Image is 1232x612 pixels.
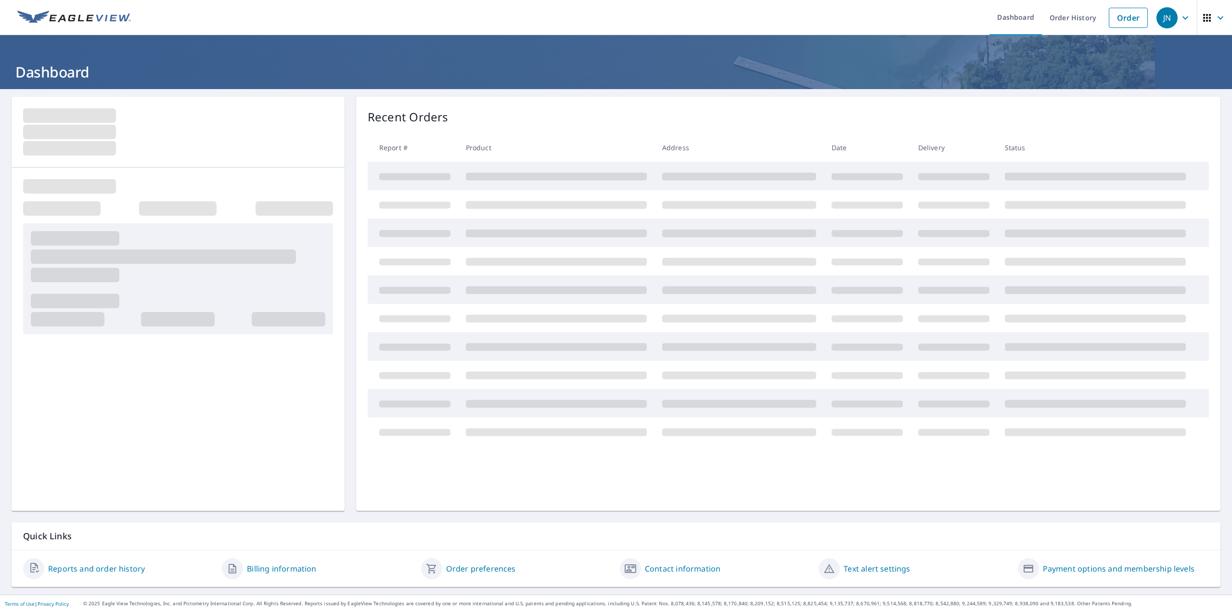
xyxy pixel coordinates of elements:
[17,11,131,25] img: EV Logo
[23,530,1209,542] p: Quick Links
[368,108,449,126] p: Recent Orders
[38,600,69,607] a: Privacy Policy
[654,133,824,162] th: Address
[997,133,1193,162] th: Status
[1043,563,1194,574] a: Payment options and membership levels
[645,563,720,574] a: Contact information
[368,133,458,162] th: Report #
[824,133,911,162] th: Date
[1156,7,1178,28] div: JN
[5,601,69,607] p: |
[458,133,654,162] th: Product
[83,600,1227,607] p: © 2025 Eagle View Technologies, Inc. and Pictometry International Corp. All Rights Reserved. Repo...
[247,563,316,574] a: Billing information
[911,133,997,162] th: Delivery
[5,600,35,607] a: Terms of Use
[446,563,516,574] a: Order preferences
[1109,8,1148,28] a: Order
[844,563,910,574] a: Text alert settings
[12,62,1220,82] h1: Dashboard
[48,563,145,574] a: Reports and order history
